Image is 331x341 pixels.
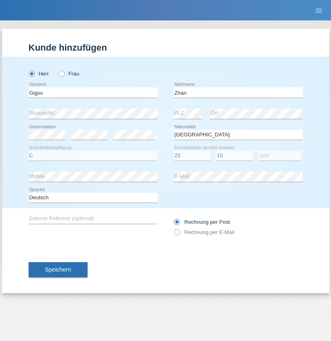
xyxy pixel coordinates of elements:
[174,219,179,229] input: Rechnung per Post
[174,219,230,225] label: Rechnung per Post
[29,71,49,77] label: Herr
[174,229,179,239] input: Rechnung per E-Mail
[315,7,323,15] i: menu
[59,71,64,76] input: Frau
[29,71,34,76] input: Herr
[311,8,327,13] a: menu
[29,42,303,53] h1: Kunde hinzufügen
[45,266,71,273] span: Speichern
[174,229,234,235] label: Rechnung per E-Mail
[59,71,79,77] label: Frau
[29,262,88,278] button: Speichern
